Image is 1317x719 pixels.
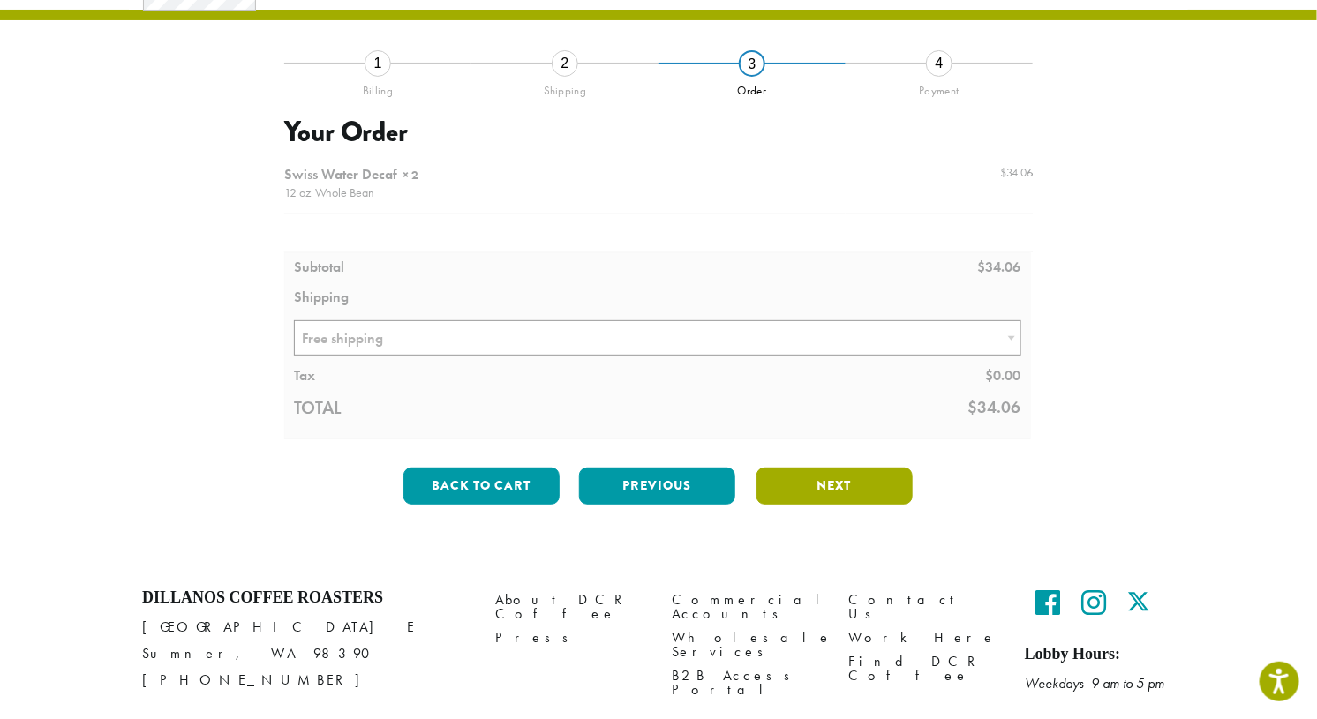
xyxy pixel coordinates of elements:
h4: Dillanos Coffee Roasters [142,588,469,608]
h3: Your Order [284,116,1033,149]
a: Wholesale Services [672,626,822,664]
div: 1 [365,50,391,77]
button: Next [756,468,913,505]
a: Press [495,626,645,650]
div: 2 [552,50,578,77]
a: Contact Us [848,588,998,626]
div: Payment [846,77,1033,98]
a: Find DCR Coffee [848,650,998,688]
h5: Lobby Hours: [1025,645,1175,664]
div: 3 [739,50,765,77]
div: Shipping [471,77,658,98]
div: 4 [926,50,952,77]
a: About DCR Coffee [495,588,645,626]
a: B2B Access Portal [672,664,822,702]
p: [GEOGRAPHIC_DATA] E Sumner, WA 98390 [PHONE_NUMBER] [142,614,469,693]
div: Order [658,77,846,98]
em: Weekdays 9 am to 5 pm [1025,674,1164,693]
a: Commercial Accounts [672,588,822,626]
button: Back to cart [403,468,560,505]
button: Previous [579,468,735,505]
div: Billing [284,77,471,98]
a: Work Here [848,626,998,650]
